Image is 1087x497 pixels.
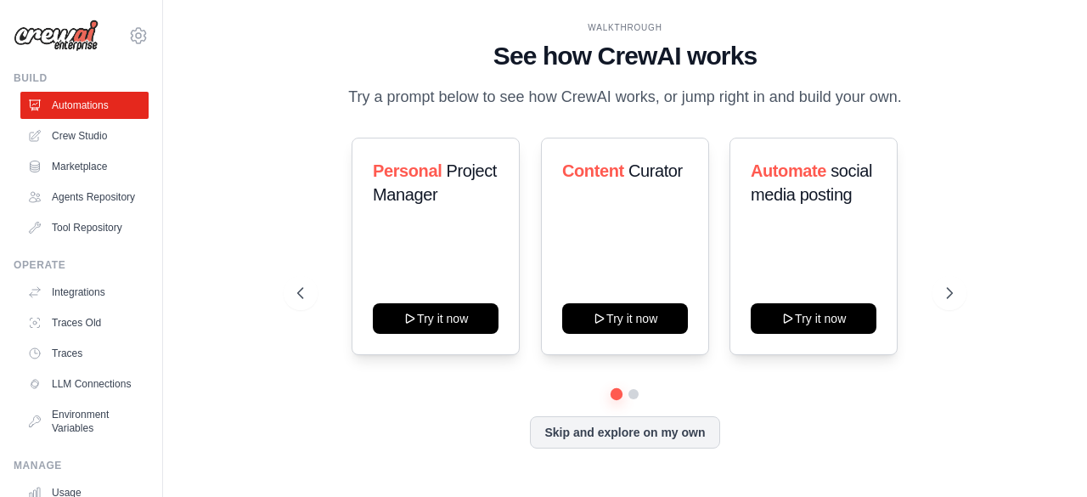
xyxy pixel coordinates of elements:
[751,161,826,180] span: Automate
[20,309,149,336] a: Traces Old
[562,161,624,180] span: Content
[14,258,149,272] div: Operate
[20,184,149,211] a: Agents Repository
[340,85,910,110] p: Try a prompt below to see how CrewAI works, or jump right in and build your own.
[297,41,952,71] h1: See how CrewAI works
[20,401,149,442] a: Environment Variables
[373,303,498,334] button: Try it now
[628,161,683,180] span: Curator
[14,20,99,52] img: Logo
[20,92,149,119] a: Automations
[20,370,149,398] a: LLM Connections
[373,161,497,204] span: Project Manager
[14,459,149,472] div: Manage
[20,279,149,306] a: Integrations
[14,71,149,85] div: Build
[297,21,952,34] div: WALKTHROUGH
[20,153,149,180] a: Marketplace
[20,340,149,367] a: Traces
[562,303,688,334] button: Try it now
[20,214,149,241] a: Tool Repository
[373,161,442,180] span: Personal
[20,122,149,150] a: Crew Studio
[530,416,719,449] button: Skip and explore on my own
[751,303,876,334] button: Try it now
[751,161,872,204] span: social media posting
